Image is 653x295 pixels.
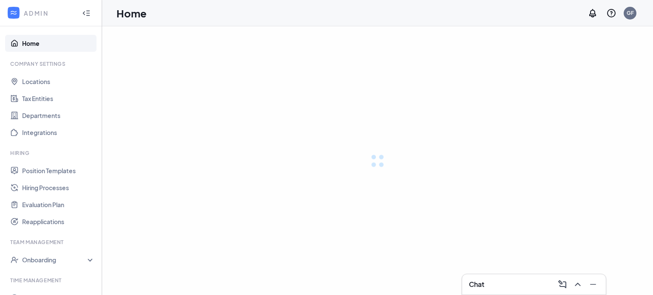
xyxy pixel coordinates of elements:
a: Tax Entities [22,90,95,107]
div: Time Management [10,277,93,284]
a: Locations [22,73,95,90]
a: Home [22,35,95,52]
svg: UserCheck [10,256,19,264]
svg: WorkstreamLogo [9,8,18,17]
svg: QuestionInfo [606,8,616,18]
svg: ChevronUp [573,279,583,289]
a: Reapplications [22,213,95,230]
div: Onboarding [22,256,95,264]
button: ChevronUp [570,278,584,291]
div: Company Settings [10,60,93,67]
a: Evaluation Plan [22,196,95,213]
svg: ComposeMessage [557,279,568,289]
a: Position Templates [22,162,95,179]
div: Hiring [10,149,93,157]
h3: Chat [469,280,484,289]
div: Team Management [10,239,93,246]
button: ComposeMessage [555,278,568,291]
a: Departments [22,107,95,124]
a: Integrations [22,124,95,141]
h1: Home [116,6,147,20]
a: Hiring Processes [22,179,95,196]
svg: Notifications [588,8,598,18]
svg: Collapse [82,9,91,17]
svg: Minimize [588,279,598,289]
div: GF [627,9,634,17]
button: Minimize [585,278,599,291]
div: ADMIN [24,9,74,17]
